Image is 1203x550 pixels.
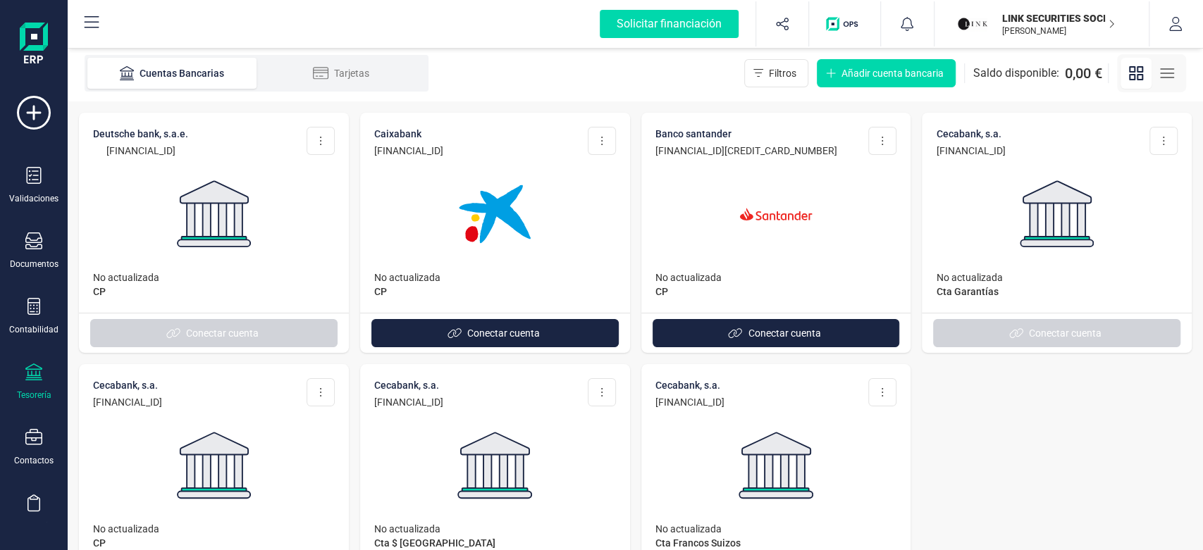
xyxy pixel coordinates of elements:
p: [FINANCIAL_ID] [93,395,162,409]
button: Conectar cuenta [933,319,1180,347]
p: CECABANK, S.A. [936,127,1005,141]
span: Saldo disponible: [973,65,1059,82]
span: Añadir cuenta bancaria [841,66,944,80]
p: LINK SECURITIES SOCIEDAD DE VALORES SA [1002,11,1115,25]
img: Logo de OPS [826,17,863,31]
button: Filtros [744,59,808,87]
p: Banco Santander [655,127,837,141]
button: Logo de OPS [818,1,872,46]
p: [FINANCIAL_ID] [93,144,188,158]
span: Filtros [769,66,796,80]
button: Conectar cuenta [371,319,619,347]
p: No actualizada [936,270,1178,285]
span: CP [655,285,897,301]
button: Conectar cuenta [90,319,338,347]
p: No actualizada [655,270,897,285]
span: Conectar cuenta [748,326,820,340]
p: [FINANCIAL_ID] [936,144,1005,158]
p: No actualizada [374,270,616,285]
button: Añadir cuenta bancaria [817,59,956,87]
div: Contabilidad [9,324,58,335]
p: [PERSON_NAME] [1002,25,1115,37]
span: CP [93,285,335,301]
div: Tarjetas [285,66,397,80]
p: [FINANCIAL_ID] [655,395,724,409]
p: No actualizada [93,522,335,536]
div: Inventario [15,520,53,532]
div: Tesorería [17,389,51,401]
p: No actualizada [93,270,335,285]
button: LILINK SECURITIES SOCIEDAD DE VALORES SA[PERSON_NAME] [951,1,1132,46]
span: Conectar cuenta [186,326,259,340]
p: No actualizada [655,522,897,536]
img: Logo Finanedi [20,23,48,68]
p: CECABANK, S.A. [93,378,162,392]
p: [FINANCIAL_ID] [374,144,443,158]
img: LI [957,8,988,39]
p: No actualizada [374,522,616,536]
p: [FINANCIAL_ID] [374,395,443,409]
span: 0,00 € [1065,63,1102,83]
div: Validaciones [9,193,58,204]
p: Caixabank [374,127,443,141]
button: Solicitar financiación [583,1,755,46]
div: Solicitar financiación [600,10,739,38]
p: [FINANCIAL_ID][CREDIT_CARD_NUMBER] [655,144,837,158]
div: Cuentas Bancarias [116,66,228,80]
div: Documentos [10,258,58,270]
span: CP [374,285,616,301]
span: Conectar cuenta [1029,326,1102,340]
p: CECABANK, S.A. [655,378,724,392]
p: CECABANK, S.A. [374,378,443,392]
button: Conectar cuenta [653,319,900,347]
span: Conectar cuenta [467,326,540,340]
span: Cta Garantías [936,285,1178,301]
p: DEUTSCHE BANK, S.A.E. [93,127,188,141]
div: Contactos [14,455,54,466]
